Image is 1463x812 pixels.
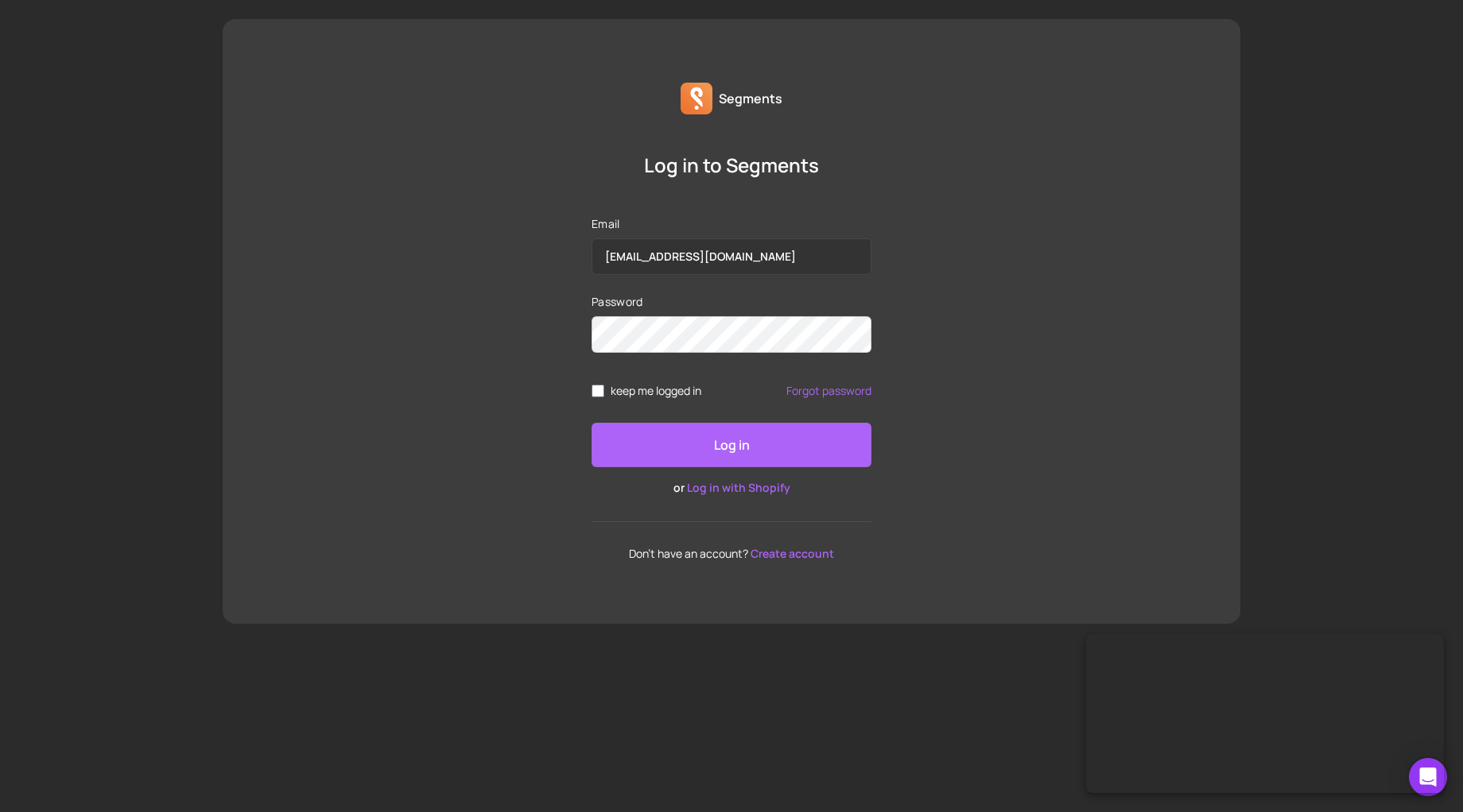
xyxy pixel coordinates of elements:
[719,89,782,108] p: Segments
[751,546,834,561] a: Create account
[592,423,871,467] button: Log in
[592,153,871,178] p: Log in to Segments
[592,385,604,397] input: remember me
[592,216,871,232] label: Email
[592,294,871,310] label: Password
[592,238,871,275] input: Email
[592,480,871,496] p: or
[611,385,701,397] span: keep me logged in
[592,547,871,560] p: Don't have an account?
[714,435,750,454] p: Log in
[687,480,790,495] a: Log in with Shopify
[786,385,871,397] a: Forgot password
[592,316,871,353] input: Password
